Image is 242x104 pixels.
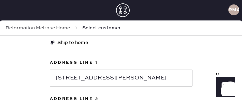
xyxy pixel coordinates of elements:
iframe: Front Chat [210,73,239,103]
label: Ship to home [50,39,193,46]
span: Select customer [82,25,121,31]
a: Reformation Melrose Home [5,25,70,31]
input: e.g. Street address, P.O. box etc. [50,70,193,87]
label: Address Line 2 [50,95,193,103]
label: Address Line 1 [50,59,193,67]
h3: RMA [228,8,239,12]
